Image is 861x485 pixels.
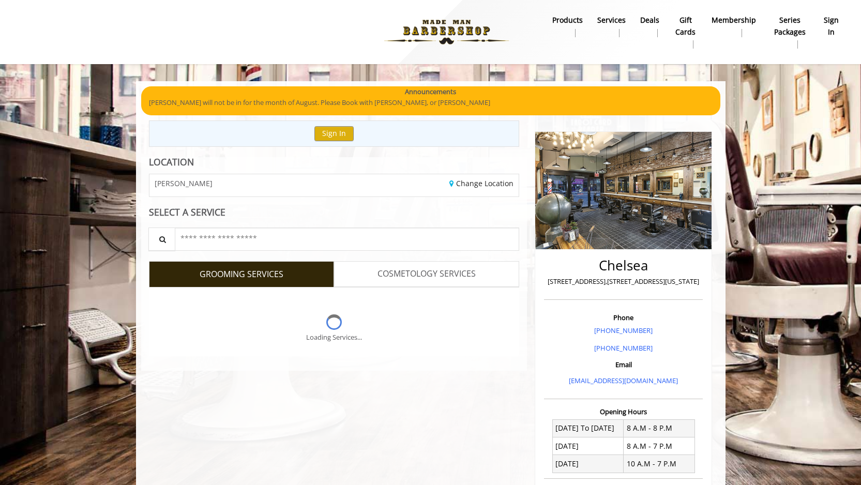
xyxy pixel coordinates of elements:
[449,178,513,188] a: Change Location
[624,437,695,455] td: 8 A.M - 7 P.M
[148,228,175,251] button: Service Search
[704,13,763,40] a: MembershipMembership
[314,126,354,141] button: Sign In
[552,419,624,437] td: [DATE] To [DATE]
[306,332,362,343] div: Loading Services...
[552,455,624,473] td: [DATE]
[155,179,213,187] span: [PERSON_NAME]
[149,287,520,356] div: Grooming services
[547,314,700,321] h3: Phone
[594,326,653,335] a: [PHONE_NUMBER]
[590,13,633,40] a: ServicesServices
[149,97,713,108] p: [PERSON_NAME] will not be in for the month of August. Please Book with [PERSON_NAME], or [PERSON_...
[824,14,839,38] b: sign in
[545,13,590,40] a: Productsproducts
[712,14,756,26] b: Membership
[640,14,659,26] b: Deals
[597,14,626,26] b: Services
[547,361,700,368] h3: Email
[817,13,846,40] a: sign insign in
[633,13,667,40] a: DealsDeals
[149,156,194,168] b: LOCATION
[375,4,518,60] img: Made Man Barbershop logo
[667,13,704,51] a: Gift cardsgift cards
[674,14,697,38] b: gift cards
[552,14,583,26] b: products
[544,408,703,415] h3: Opening Hours
[377,267,476,281] span: COSMETOLOGY SERVICES
[547,258,700,273] h2: Chelsea
[547,276,700,287] p: [STREET_ADDRESS],[STREET_ADDRESS][US_STATE]
[763,13,817,51] a: Series packagesSeries packages
[624,455,695,473] td: 10 A.M - 7 P.M
[149,207,520,217] div: SELECT A SERVICE
[569,376,678,385] a: [EMAIL_ADDRESS][DOMAIN_NAME]
[405,86,456,97] b: Announcements
[594,343,653,353] a: [PHONE_NUMBER]
[200,268,283,281] span: GROOMING SERVICES
[771,14,809,38] b: Series packages
[624,419,695,437] td: 8 A.M - 8 P.M
[552,437,624,455] td: [DATE]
